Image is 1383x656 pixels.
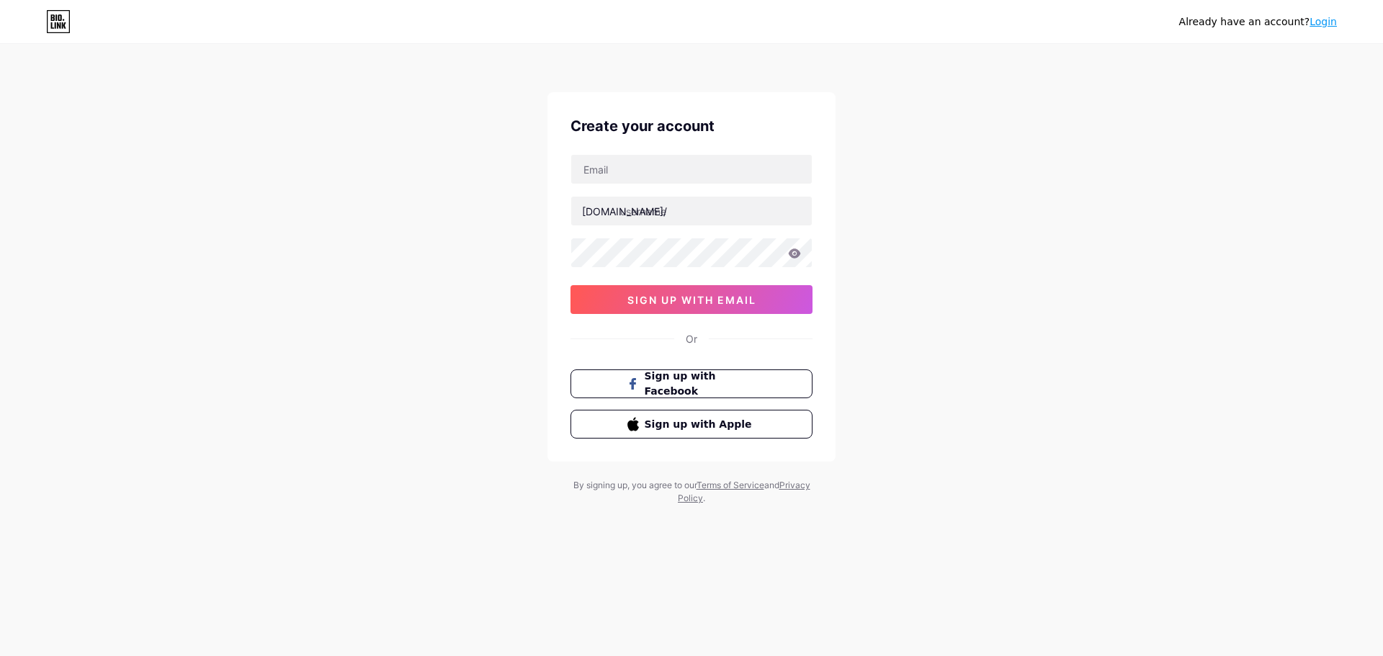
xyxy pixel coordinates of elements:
span: sign up with email [627,294,756,306]
span: Sign up with Apple [645,417,756,432]
div: By signing up, you agree to our and . [569,479,814,505]
input: username [571,197,812,225]
button: sign up with email [570,285,813,314]
button: Sign up with Apple [570,410,813,439]
button: Sign up with Facebook [570,369,813,398]
a: Terms of Service [697,480,764,490]
span: Sign up with Facebook [645,369,756,399]
a: Login [1310,16,1337,27]
div: Already have an account? [1179,14,1337,30]
input: Email [571,155,812,184]
div: Or [686,331,697,346]
div: [DOMAIN_NAME]/ [582,204,667,219]
div: Create your account [570,115,813,137]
